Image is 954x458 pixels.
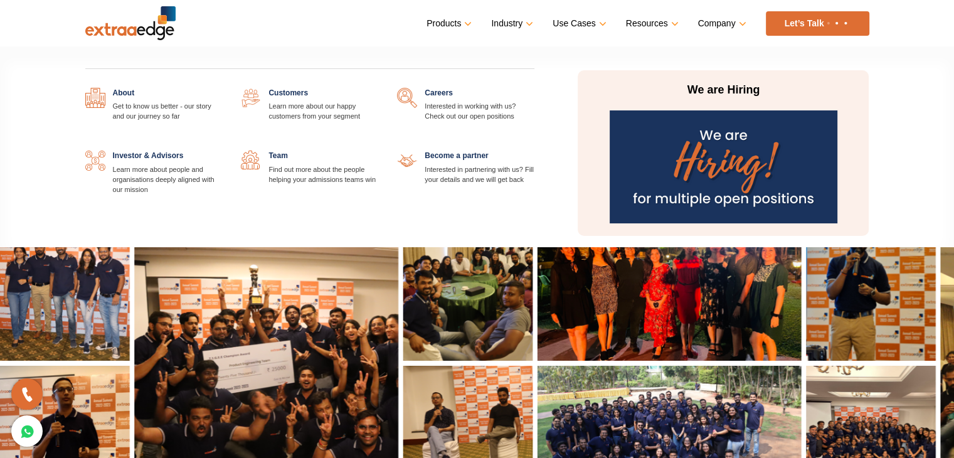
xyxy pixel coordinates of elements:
a: Company [698,14,744,33]
p: We are Hiring [605,83,841,98]
a: Let’s Talk [766,11,869,36]
a: Resources [626,14,676,33]
a: Products [427,14,469,33]
a: Industry [491,14,531,33]
a: Use Cases [553,14,603,33]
